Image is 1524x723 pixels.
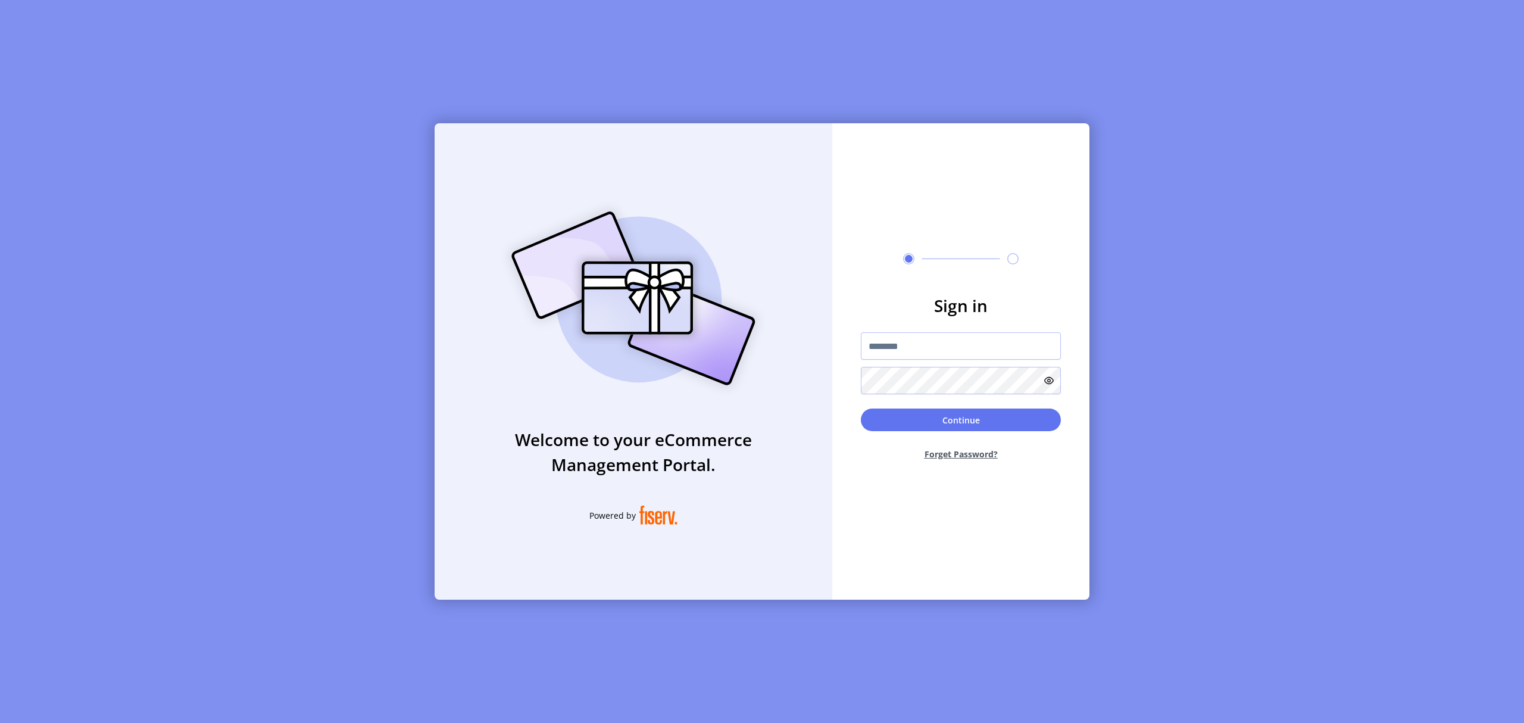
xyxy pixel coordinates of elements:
img: card_Illustration.svg [494,198,773,398]
button: Forget Password? [861,438,1061,470]
span: Powered by [589,509,636,522]
button: Continue [861,409,1061,431]
h3: Welcome to your eCommerce Management Portal. [435,427,832,477]
h3: Sign in [861,293,1061,318]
